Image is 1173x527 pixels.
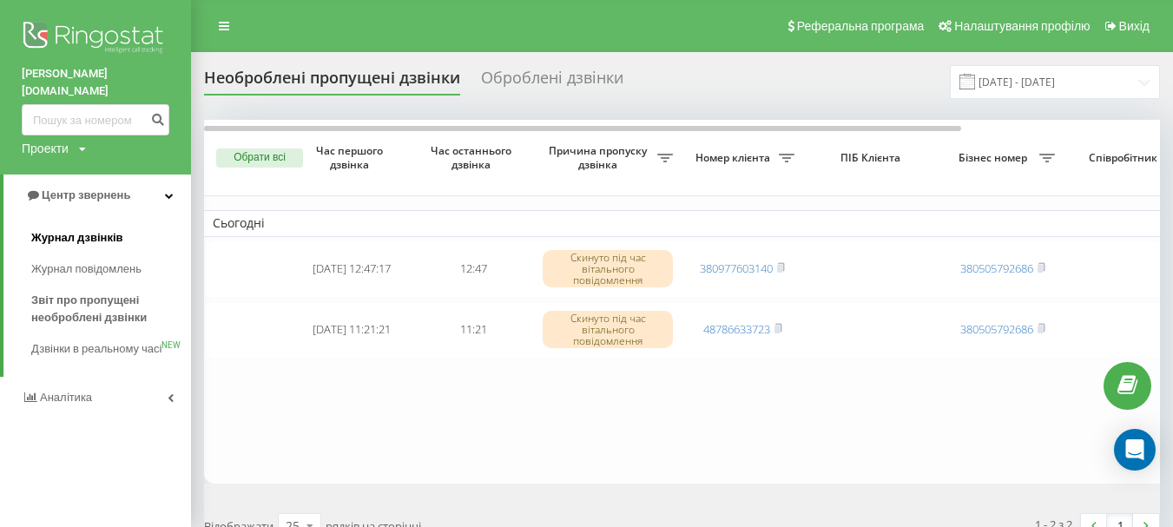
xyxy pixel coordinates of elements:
[31,260,142,278] span: Журнал повідомлень
[22,104,169,135] input: Пошук за номером
[426,144,520,171] span: Час останнього дзвінка
[31,254,191,285] a: Журнал повідомлень
[22,140,69,157] div: Проекти
[951,151,1039,165] span: Бізнес номер
[960,260,1033,276] a: 380505792686
[31,222,191,254] a: Журнал дзвінків
[412,301,534,359] td: 11:21
[543,250,673,288] div: Скинуто під час вітального повідомлення
[305,144,399,171] span: Час першого дзвінка
[543,311,673,349] div: Скинуто під час вітального повідомлення
[40,391,92,404] span: Аналiтика
[204,69,460,96] div: Необроблені пропущені дзвінки
[818,151,927,165] span: ПІБ Клієнта
[797,19,925,33] span: Реферальна програма
[412,240,534,298] td: 12:47
[690,151,779,165] span: Номер клієнта
[31,229,123,247] span: Журнал дзвінків
[31,340,161,358] span: Дзвінки в реальному часі
[31,285,191,333] a: Звіт про пропущені необроблені дзвінки
[960,321,1033,337] a: 380505792686
[1119,19,1150,33] span: Вихід
[22,65,169,100] a: [PERSON_NAME][DOMAIN_NAME]
[700,260,773,276] a: 380977603140
[3,175,191,216] a: Центр звернень
[291,240,412,298] td: [DATE] 12:47:17
[22,17,169,61] img: Ringostat logo
[481,69,623,96] div: Оброблені дзвінки
[42,188,130,201] span: Центр звернень
[291,301,412,359] td: [DATE] 11:21:21
[954,19,1090,33] span: Налаштування профілю
[703,321,770,337] a: 48786633723
[31,292,182,326] span: Звіт про пропущені необроблені дзвінки
[31,333,191,365] a: Дзвінки в реальному часіNEW
[1114,429,1156,471] div: Open Intercom Messenger
[543,144,657,171] span: Причина пропуску дзвінка
[216,148,303,168] button: Обрати всі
